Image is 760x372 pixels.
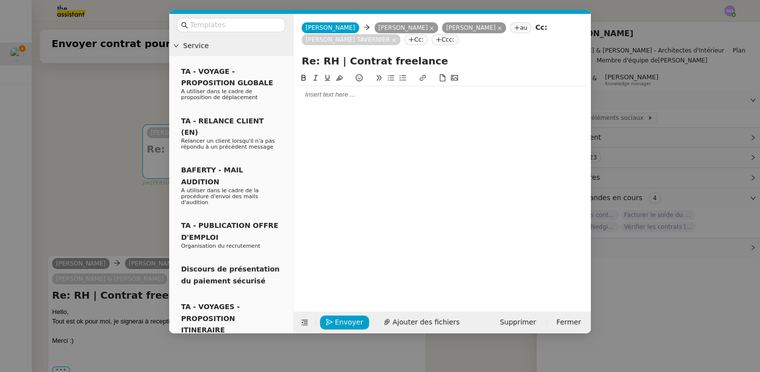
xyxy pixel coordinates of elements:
[181,187,259,206] span: A utiliser dans le cadre de la procédure d'envoi des mails d'audition
[320,316,369,329] button: Envoyer
[181,117,264,136] span: TA - RELANCE CLIENT (EN)
[510,22,531,33] nz-tag: au
[535,23,547,31] strong: Cc:
[181,166,243,185] span: BAFERTY - MAIL AUDITION
[181,88,257,101] span: A utiliser dans le cadre de proposition de déplacement
[183,40,289,52] span: Service
[302,34,400,45] nz-tag: [PERSON_NAME] TAVERNIER
[442,22,506,33] nz-tag: [PERSON_NAME]
[557,317,581,328] span: Fermer
[306,24,355,31] span: [PERSON_NAME]
[392,317,459,328] span: Ajouter des fichiers
[494,316,542,329] button: Supprimer
[378,316,465,329] button: Ajouter des fichiers
[551,316,587,329] button: Fermer
[432,34,458,45] nz-tag: Ccc:
[404,34,428,45] nz-tag: Cc:
[302,53,583,68] input: Subject
[190,19,279,31] input: Templates
[169,36,293,55] div: Service
[181,303,240,334] span: TA - VOYAGES - PROPOSITION ITINERAIRE
[181,243,260,249] span: Organisation du recrutement
[181,221,278,241] span: TA - PUBLICATION OFFRE D'EMPLOI
[181,265,280,284] span: Discours de présentation du paiement sécurisé
[375,22,439,33] nz-tag: [PERSON_NAME]
[335,317,363,328] span: Envoyer
[181,138,275,150] span: Relancer un client lorsqu'il n'a pas répondu à un précédent message
[181,67,273,87] span: TA - VOYAGE - PROPOSITION GLOBALE
[500,317,536,328] span: Supprimer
